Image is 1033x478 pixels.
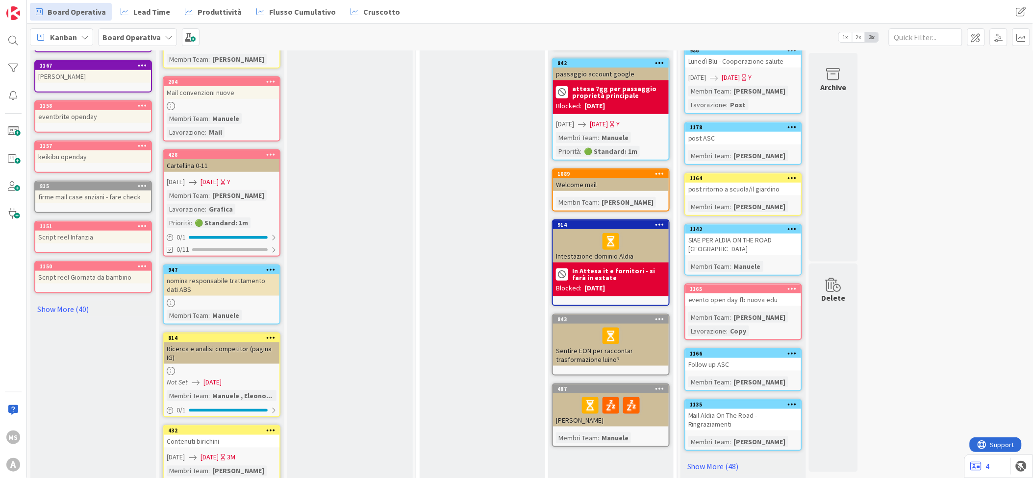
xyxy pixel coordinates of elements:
[685,132,801,144] div: post ASC
[167,127,205,138] div: Lavorazione
[35,61,151,70] div: 1167
[731,86,788,96] div: [PERSON_NAME]
[35,101,151,110] div: 1158
[553,169,669,191] div: 1089Welcome mail
[35,182,151,191] div: 815
[179,3,248,21] a: Produttività
[553,59,669,68] div: 842
[553,393,669,427] div: [PERSON_NAME]
[168,335,279,341] div: 814
[210,390,275,401] div: Manuele , Eleono...
[553,384,669,427] div: 487[PERSON_NAME]
[35,142,151,163] div: 1157keikibu openday
[685,174,801,195] div: 1164post ritorno a scuola/il giardino
[251,3,342,21] a: Flusso Cumulativo
[821,81,847,93] div: Archive
[730,312,731,323] span: :
[685,234,801,255] div: SIAE PER ALDIA ON THE ROAD [GEOGRAPHIC_DATA]
[164,265,279,296] div: 947nomina responsabile trattamento dati ABS
[50,31,77,43] span: Kanban
[206,204,235,215] div: Grafica
[205,127,206,138] span: :
[21,1,45,13] span: Support
[167,217,191,228] div: Priorità
[191,217,192,228] span: :
[730,201,731,212] span: :
[133,6,170,18] span: Lead Time
[164,86,279,99] div: Mail convenzioni nuove
[730,377,731,387] span: :
[685,400,801,430] div: 1135Mail Aldia On The Road - Ringraziamenti
[40,62,151,69] div: 1167
[164,435,279,448] div: Contenuti birichini
[557,316,669,323] div: 843
[839,32,852,42] span: 1x
[722,72,740,83] span: [DATE]
[40,102,151,109] div: 1158
[210,113,242,124] div: Manuele
[590,119,608,129] span: [DATE]
[553,220,669,229] div: 914
[35,262,151,284] div: 1150Script reel Giornata da bambino
[685,349,801,371] div: 1166Follow up ASC
[685,55,801,68] div: Lunedì Blu - Cooperazione salute
[35,191,151,203] div: firme mail case anziani - fare check
[167,54,208,65] div: Membri Team
[553,169,669,178] div: 1089
[206,127,225,138] div: Mail
[208,310,210,321] span: :
[685,123,801,132] div: 1178
[210,466,267,477] div: [PERSON_NAME]
[690,350,801,357] div: 1166
[167,113,208,124] div: Membri Team
[749,72,752,83] div: Y
[30,3,112,21] a: Board Operativa
[176,244,189,255] span: 0/11
[176,405,186,415] span: 0 / 1
[553,315,669,366] div: 843Sentire EON per raccontar trasformazione luino?
[557,170,669,177] div: 1089
[164,274,279,296] div: nomina responsabile trattamento dati ABS
[685,123,801,144] div: 1178post ASC
[210,310,242,321] div: Manuele
[688,201,730,212] div: Membri Team
[556,119,574,129] span: [DATE]
[35,110,151,123] div: eventbrite openday
[208,466,210,477] span: :
[167,204,205,215] div: Lavorazione
[616,119,620,129] div: Y
[164,342,279,364] div: Ricerca e analisi competitor (pagina IG)
[731,201,788,212] div: [PERSON_NAME]
[35,182,151,203] div: 815firme mail case anziani - fare check
[167,378,188,386] i: Not Set
[115,3,176,21] a: Lead Time
[227,177,230,187] div: Y
[167,453,185,463] span: [DATE]
[688,326,727,336] div: Lavorazione
[580,146,581,157] span: :
[164,231,279,243] div: 0/1
[556,101,581,111] div: Blocked:
[205,204,206,215] span: :
[40,263,151,270] div: 1150
[6,6,20,20] img: Visit kanbanzone.com
[164,426,279,435] div: 432
[685,285,801,306] div: 1165evento open day fb nuova edu
[822,292,846,304] div: Delete
[168,427,279,434] div: 432
[556,197,598,208] div: Membri Team
[728,99,749,110] div: Post
[35,61,151,83] div: 1167[PERSON_NAME]
[688,86,730,96] div: Membri Team
[865,32,879,42] span: 3x
[553,68,669,80] div: passaggio account google
[167,190,208,201] div: Membri Team
[685,285,801,293] div: 1165
[685,225,801,255] div: 1142SIAE PER ALDIA ON THE ROAD [GEOGRAPHIC_DATA]
[688,261,730,272] div: Membri Team
[599,132,631,143] div: Manuele
[35,262,151,271] div: 1150
[688,377,730,387] div: Membri Team
[198,6,242,18] span: Produttività
[688,150,730,161] div: Membri Team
